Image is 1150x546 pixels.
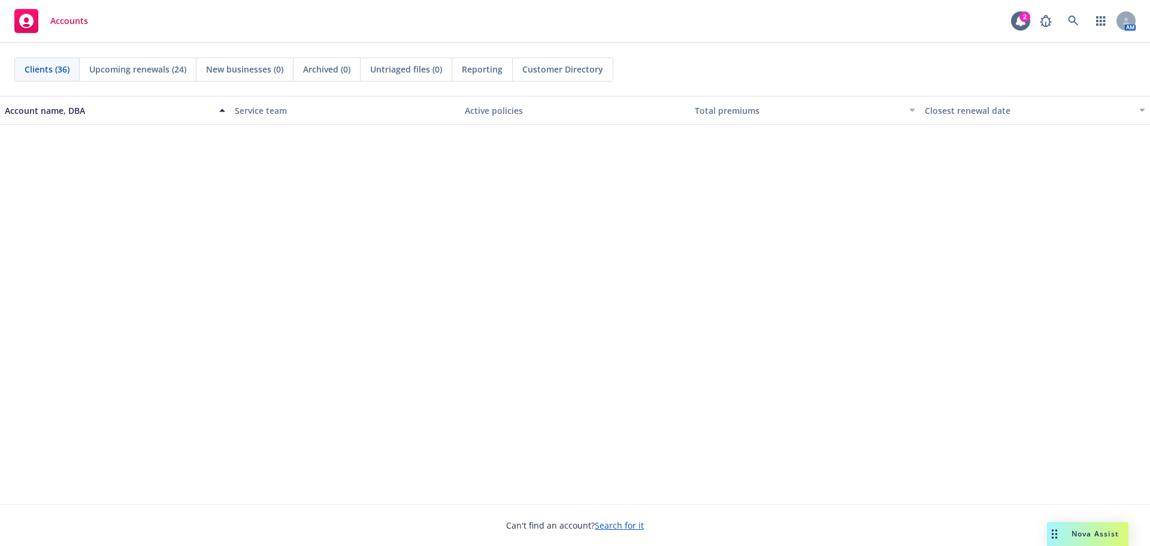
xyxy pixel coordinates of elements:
[925,104,1132,117] div: Closest renewal date
[5,104,212,117] div: Account name, DBA
[695,104,902,117] div: Total premiums
[595,520,644,531] a: Search for it
[230,96,460,125] button: Service team
[235,104,455,117] div: Service team
[1047,522,1128,546] button: Nova Assist
[465,104,685,117] div: Active policies
[206,63,283,76] span: New businesses (0)
[1047,522,1062,546] div: Drag to move
[1072,529,1119,539] span: Nova Assist
[460,96,690,125] button: Active policies
[462,63,503,76] span: Reporting
[506,519,644,532] span: Can't find an account?
[1019,11,1030,22] div: 2
[1034,9,1058,33] a: Report a Bug
[690,96,920,125] button: Total premiums
[920,96,1150,125] button: Closest renewal date
[1061,9,1085,33] a: Search
[522,63,603,76] span: Customer Directory
[1089,9,1113,33] a: Switch app
[25,63,69,76] span: Clients (36)
[50,16,88,26] span: Accounts
[10,4,93,38] a: Accounts
[303,63,350,76] span: Archived (0)
[89,63,186,76] span: Upcoming renewals (24)
[370,63,442,76] span: Untriaged files (0)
